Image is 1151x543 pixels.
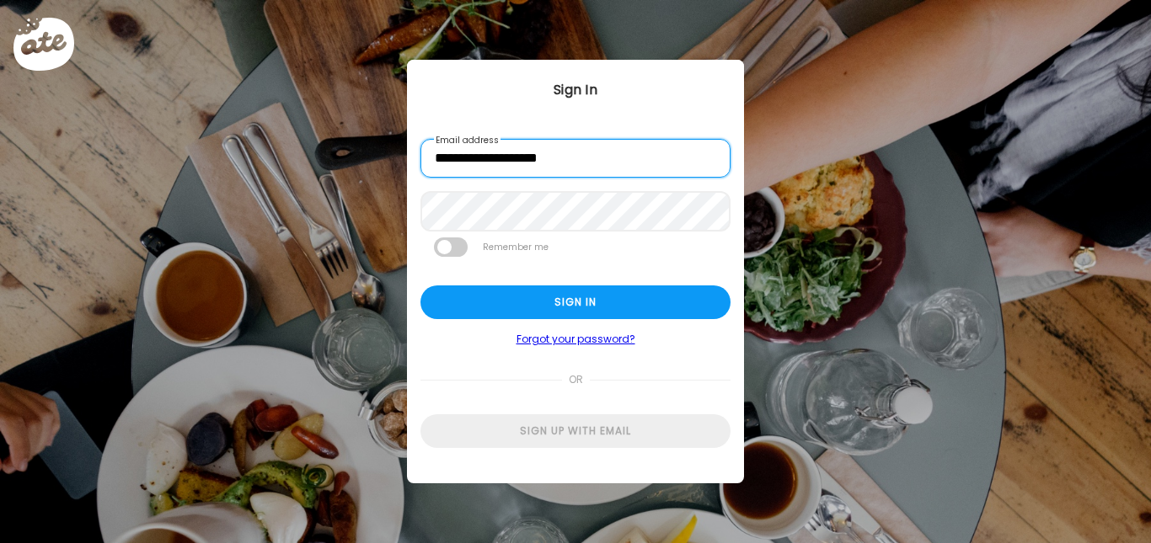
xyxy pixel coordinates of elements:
div: Sign up with email [420,414,731,448]
label: Email address [434,134,501,147]
span: or [562,363,590,397]
label: Remember me [481,237,550,257]
div: Sign in [420,285,731,319]
a: Forgot your password? [420,333,731,346]
div: Sign In [407,80,744,100]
